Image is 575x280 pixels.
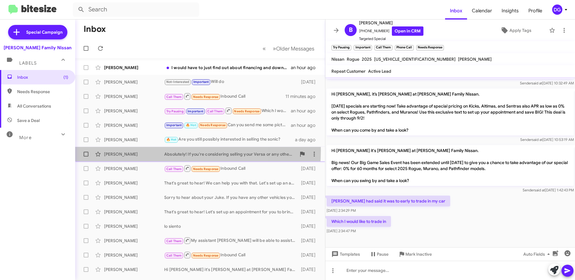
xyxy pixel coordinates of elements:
button: Auto Fields [518,249,557,260]
button: Templates [325,249,365,260]
span: Apply Tags [509,25,531,36]
div: [PERSON_NAME] [104,151,164,157]
div: lo siento [164,223,298,229]
span: Important [188,109,203,113]
div: a day ago [295,137,320,143]
span: Templates [330,249,360,260]
div: [PERSON_NAME] [104,137,164,143]
input: Search [73,2,199,17]
div: [PERSON_NAME] [104,79,164,85]
div: Will do [164,78,298,85]
button: DG [547,5,568,15]
small: Call Them [374,45,392,50]
div: Sorry to hear about your Juke. If you have any other vehicles you're considering selling, we'd lo... [164,194,298,200]
div: [PERSON_NAME] [104,238,164,244]
div: [PERSON_NAME] [104,223,164,229]
span: « [263,45,266,52]
span: Active Lead [368,68,391,74]
span: Sender [DATE] 10:32:49 AM [520,81,574,85]
span: Nissan [331,56,344,62]
a: Open in CRM [392,26,423,36]
button: Pause [365,249,393,260]
a: Special Campaign [8,25,67,39]
span: Try Pausing [166,109,184,113]
span: Inbox [17,74,68,80]
small: Needs Response [416,45,444,50]
span: Needs Response [17,89,68,95]
div: [PERSON_NAME] [104,266,164,272]
span: Important [193,80,209,84]
span: [PHONE_NUMBER] [359,26,423,36]
a: Insights [497,2,524,20]
span: » [273,45,276,52]
span: Special Campaign [26,29,63,35]
div: [PERSON_NAME] [104,252,164,258]
span: Not-Interested [166,80,189,84]
span: said at [534,188,545,192]
div: [DATE] [298,79,320,85]
span: Needs Response [193,167,219,171]
span: Needs Response [200,123,226,127]
span: Call Them [166,167,182,171]
span: Calendar [467,2,497,20]
div: Inbound Call [164,93,285,100]
span: 🔥 Hot [166,138,177,142]
span: Pause [377,249,389,260]
span: All Conversations [17,103,51,109]
span: Needs Response [193,95,219,99]
span: Call Them [166,239,182,243]
span: [DATE] 2:34:29 PM [327,208,356,213]
div: an hour ago [291,122,320,128]
span: Needs Response [234,109,260,113]
span: [DATE] 2:34:47 PM [327,229,356,233]
div: Which I would like to trade in [164,107,291,114]
span: B [349,25,353,35]
p: [PERSON_NAME] had said it was to early to trade in my car [327,196,450,206]
div: That's great to hear! We can help you with that. Let's set up an appointment to discuss your car ... [164,180,298,186]
span: [US_VEHICLE_IDENTIFICATION_NUMBER] [374,56,456,62]
div: [DATE] [298,238,320,244]
div: Inbound Call [164,251,298,259]
button: Previous [259,42,269,55]
div: an hour ago [291,108,320,114]
div: an hour ago [291,65,320,71]
div: Absolutely! If you're considering selling your Versa or any other vehicle, let's discuss how we c... [164,151,296,157]
span: (1) [63,74,68,80]
div: [DATE] [298,209,320,215]
span: 🔥 Hot [186,123,196,127]
p: Which I would like to trade in [327,216,391,227]
nav: Page navigation example [259,42,318,55]
div: DG [552,5,562,15]
h1: Inbox [84,24,106,34]
a: Inbox [445,2,467,20]
span: [PERSON_NAME] [359,19,423,26]
span: Auto Fields [523,249,552,260]
button: Next [269,42,318,55]
button: Mark Inactive [393,249,437,260]
small: Important [354,45,372,50]
a: Profile [524,2,547,20]
div: [DATE] [298,252,320,258]
span: Labels [19,60,37,66]
span: Save a Deal [17,117,40,123]
span: 2025 [362,56,372,62]
span: Call Them [207,109,223,113]
div: [DATE] [298,194,320,200]
span: said at [532,137,543,142]
div: [PERSON_NAME] [104,209,164,215]
div: Can you send me some pictures [164,122,291,129]
p: Hi [PERSON_NAME] it's [PERSON_NAME] at [PERSON_NAME] Family Nissan. Big news! Our Big Game Sales ... [327,145,574,186]
button: Apply Tags [485,25,546,36]
div: Hi [PERSON_NAME] it's [PERSON_NAME] at [PERSON_NAME] Family Nissan. Big news! Our Big Game Sales ... [164,266,298,272]
span: Repeat Customer [331,68,366,74]
span: said at [532,81,542,85]
span: Call Them [166,254,182,257]
span: Mark Inactive [405,249,432,260]
div: [PERSON_NAME] [104,108,164,114]
div: [PERSON_NAME] Family Nissan [4,45,72,51]
div: [PERSON_NAME] [104,65,164,71]
div: I would have to just find out about financing and down payment possibly trade in what I have even... [164,65,291,71]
